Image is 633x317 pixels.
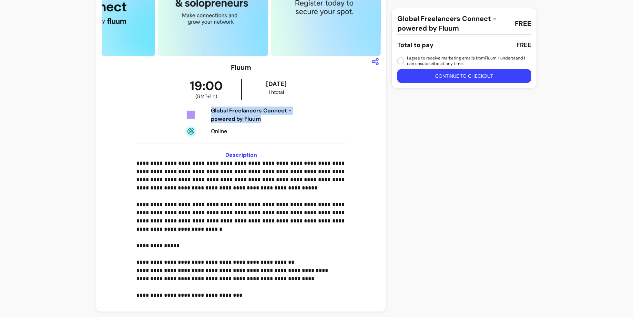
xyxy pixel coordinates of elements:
div: FREE [517,40,531,50]
div: Total to pay [397,40,433,50]
div: 1 h total [243,89,310,96]
button: Continue to checkout [397,69,531,83]
div: [DATE] [243,79,310,89]
h3: Description [136,151,346,159]
div: Global Freelancers Connect - powered by Fluum [211,107,309,123]
div: 19:00 [171,79,241,100]
span: Global Freelancers Connect - powered by Fluum [397,14,509,33]
h3: Fluum [231,63,251,72]
span: ( GMT+1 h ) [195,93,217,100]
img: Tickets Icon [185,109,196,120]
span: FREE [515,19,531,28]
div: Online [211,127,309,135]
